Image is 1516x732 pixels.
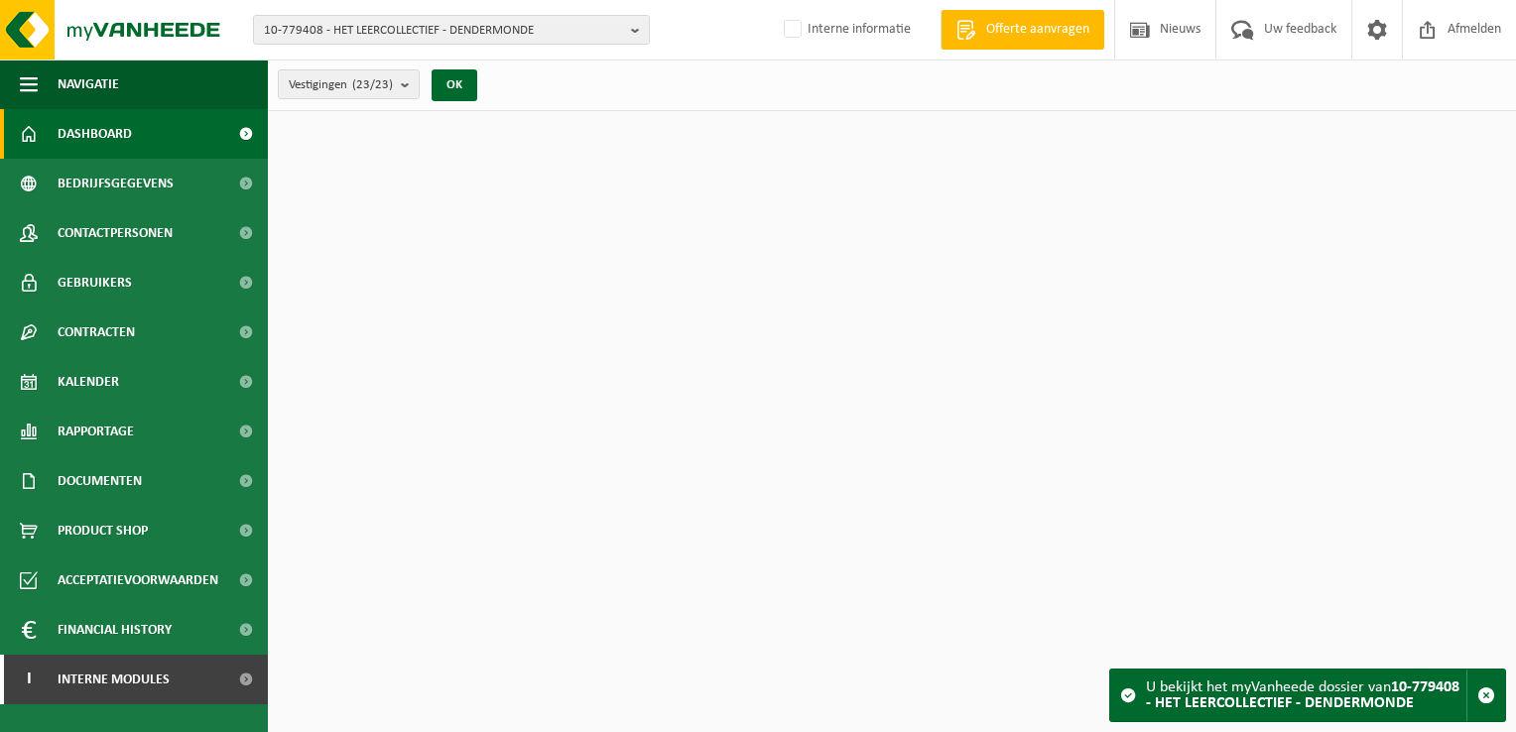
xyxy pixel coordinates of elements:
[58,60,119,109] span: Navigatie
[58,109,132,159] span: Dashboard
[981,20,1094,40] span: Offerte aanvragen
[1146,670,1466,721] div: U bekijkt het myVanheede dossier van
[20,655,38,704] span: I
[58,258,132,307] span: Gebruikers
[58,159,174,208] span: Bedrijfsgegevens
[253,15,650,45] button: 10-779408 - HET LEERCOLLECTIEF - DENDERMONDE
[264,16,623,46] span: 10-779408 - HET LEERCOLLECTIEF - DENDERMONDE
[278,69,420,99] button: Vestigingen(23/23)
[1146,679,1459,711] strong: 10-779408 - HET LEERCOLLECTIEF - DENDERMONDE
[289,70,393,100] span: Vestigingen
[58,357,119,407] span: Kalender
[58,456,142,506] span: Documenten
[941,10,1104,50] a: Offerte aanvragen
[58,655,170,704] span: Interne modules
[352,78,393,91] count: (23/23)
[58,307,135,357] span: Contracten
[58,208,173,258] span: Contactpersonen
[58,407,134,456] span: Rapportage
[58,506,148,555] span: Product Shop
[780,15,911,45] label: Interne informatie
[58,555,218,605] span: Acceptatievoorwaarden
[432,69,477,101] button: OK
[58,605,172,655] span: Financial History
